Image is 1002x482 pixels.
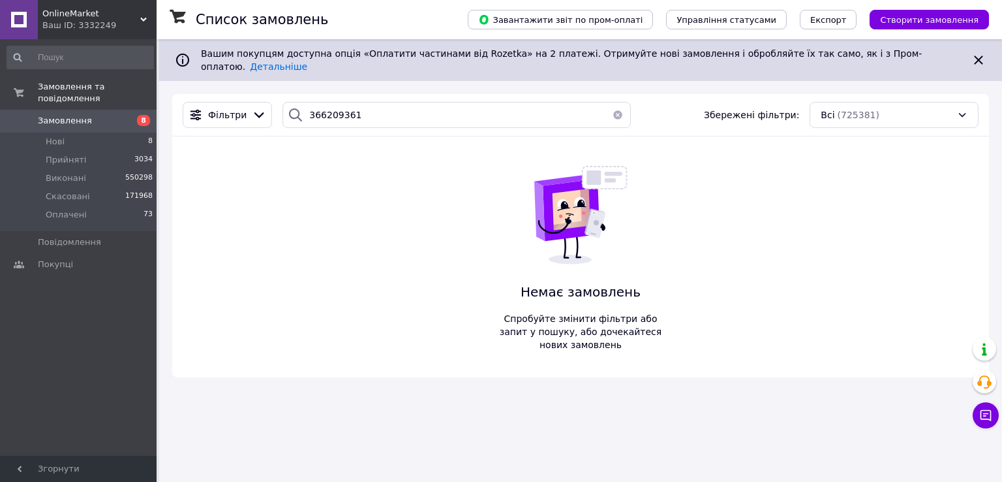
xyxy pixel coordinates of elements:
[46,136,65,148] span: Нові
[838,110,879,120] span: (725381)
[38,236,101,248] span: Повідомлення
[46,209,87,221] span: Оплачені
[144,209,153,221] span: 73
[282,102,630,128] input: Пошук за номером замовлення, ПІБ покупця, номером телефону, Email, номером накладної
[201,48,922,72] span: Вашим покупцям доступна опція «Оплатити частинами від Rozetka» на 2 платежі. Отримуйте нові замов...
[821,108,834,121] span: Всі
[42,8,140,20] span: OnlineMarket
[38,81,157,104] span: Замовлення та повідомлення
[46,191,90,202] span: Скасовані
[196,12,328,27] h1: Список замовлень
[46,172,86,184] span: Виконані
[468,10,653,29] button: Завантажити звіт по пром-оплаті
[870,10,989,29] button: Створити замовлення
[46,154,86,166] span: Прийняті
[676,15,776,25] span: Управління статусами
[38,259,73,270] span: Покупці
[148,136,153,148] span: 8
[973,402,999,428] button: Чат з покупцем
[494,312,667,351] span: Спробуйте змінити фільтри або запит у пошуку, або дочекайтеся нових замовлень
[7,46,154,69] input: Пошук
[666,10,787,29] button: Управління статусами
[810,15,847,25] span: Експорт
[208,108,247,121] span: Фільтри
[125,172,153,184] span: 550298
[42,20,157,31] div: Ваш ID: 3332249
[857,14,989,24] a: Створити замовлення
[38,115,92,127] span: Замовлення
[478,14,643,25] span: Завантажити звіт по пром-оплаті
[250,61,307,72] a: Детальніше
[880,15,979,25] span: Створити замовлення
[137,115,150,126] span: 8
[494,283,667,302] span: Немає замовлень
[125,191,153,202] span: 171968
[605,102,631,128] button: Очистить
[134,154,153,166] span: 3034
[704,108,799,121] span: Збережені фільтри:
[800,10,857,29] button: Експорт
